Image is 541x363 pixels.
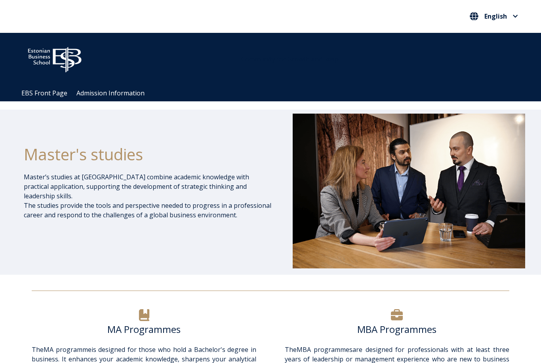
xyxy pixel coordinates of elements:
[293,114,525,268] img: DSC_1073
[285,323,509,335] h6: MBA Programmes
[24,172,272,220] p: Master’s studies at [GEOGRAPHIC_DATA] combine academic knowledge with practical application, supp...
[297,345,353,354] a: MBA programmes
[76,89,145,97] a: Admission Information
[484,13,507,19] span: English
[32,323,256,335] h6: MA Programmes
[17,85,532,101] div: Navigation Menu
[44,345,91,354] a: MA programme
[21,89,67,97] a: EBS Front Page
[24,144,272,164] h1: Master's studies
[468,10,520,23] button: English
[468,10,520,23] nav: Select your language
[241,55,339,63] span: Community for Growth and Resp
[21,41,88,75] img: ebs_logo2016_white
